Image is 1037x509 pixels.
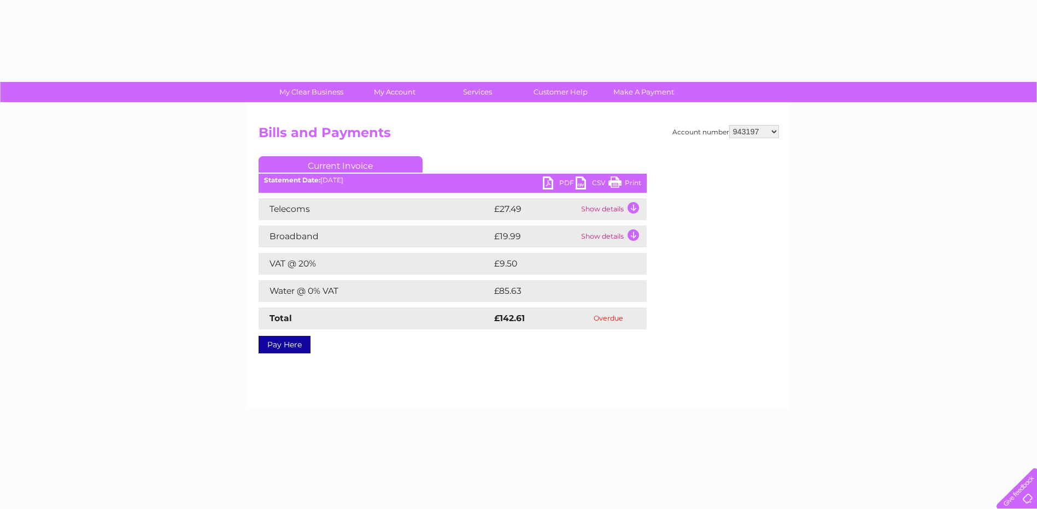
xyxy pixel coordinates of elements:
h2: Bills and Payments [259,125,779,146]
a: My Account [349,82,440,102]
a: Pay Here [259,336,310,353]
td: Overdue [570,307,647,329]
a: Customer Help [515,82,606,102]
td: Water @ 0% VAT [259,280,491,302]
td: Show details [578,226,647,247]
td: £27.49 [491,198,578,220]
b: Statement Date: [264,176,320,184]
a: PDF [543,176,576,192]
a: Make A Payment [599,82,689,102]
a: My Clear Business [266,82,356,102]
td: VAT @ 20% [259,253,491,275]
strong: £142.61 [494,313,525,323]
div: Account number [672,125,779,138]
a: CSV [576,176,608,192]
td: £9.50 [491,253,622,275]
td: Telecoms [259,198,491,220]
td: £19.99 [491,226,578,247]
strong: Total [269,313,292,323]
td: £85.63 [491,280,624,302]
a: Current Invoice [259,156,423,173]
a: Services [432,82,523,102]
td: Broadband [259,226,491,247]
td: Show details [578,198,647,220]
div: [DATE] [259,176,647,184]
a: Print [608,176,641,192]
